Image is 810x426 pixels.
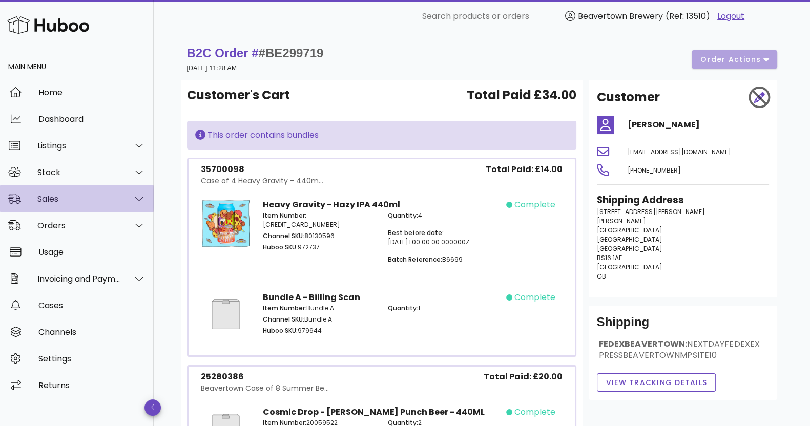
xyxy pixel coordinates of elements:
[597,244,662,253] span: [GEOGRAPHIC_DATA]
[486,163,563,176] span: Total Paid: £14.00
[38,247,146,257] div: Usage
[387,304,418,312] span: Quantity:
[263,231,375,241] p: 80130596
[38,327,146,337] div: Channels
[597,314,769,338] div: Shipping
[263,243,375,252] p: 972737
[387,211,418,220] span: Quantity:
[628,119,769,131] h4: [PERSON_NAME]
[37,274,121,284] div: Invoicing and Payments
[597,338,769,369] div: FEDEXBEAVERTOWN:
[514,199,555,211] span: complete
[38,88,146,97] div: Home
[387,304,500,313] p: 1
[387,255,442,264] span: Batch Reference:
[387,255,500,264] p: B6699
[195,129,568,141] div: This order contains bundles
[38,114,146,124] div: Dashboard
[263,326,298,335] span: Huboo SKU:
[597,217,646,225] span: [PERSON_NAME]
[597,88,660,106] h2: Customer
[201,383,329,394] div: Beavertown Case of 8 Summer Be...
[201,291,251,337] img: Product Image
[514,291,555,304] span: complete
[606,377,708,388] span: View Tracking details
[38,354,146,364] div: Settings
[717,10,744,23] a: Logout
[263,326,375,335] p: 979644
[263,211,306,220] span: Item Number:
[37,221,121,230] div: Orders
[599,338,760,361] span: NEXTDAYFEDEXEXPRESSBEAVERTOWNMPSITE10
[263,211,375,229] p: [CREDIT_CARD_NUMBER]
[597,253,622,262] span: BS16 1AF
[7,14,89,36] img: Huboo Logo
[628,147,731,156] span: [EMAIL_ADDRESS][DOMAIN_NAME]
[597,263,662,271] span: [GEOGRAPHIC_DATA]
[37,194,121,204] div: Sales
[666,10,710,22] span: (Ref: 13510)
[628,166,681,175] span: [PHONE_NUMBER]
[201,163,323,176] div: 35700098
[387,228,443,237] span: Best before date:
[578,10,663,22] span: Beavertown Brewery
[201,176,323,186] div: Case of 4 Heavy Gravity - 440m...
[187,65,237,72] small: [DATE] 11:28 AM
[597,235,662,244] span: [GEOGRAPHIC_DATA]
[201,371,329,383] div: 25280386
[38,380,146,390] div: Returns
[263,243,298,251] span: Huboo SKU:
[37,167,121,177] div: Stock
[387,211,500,220] p: 4
[263,304,375,313] p: Bundle A
[514,406,555,418] span: complete
[37,141,121,151] div: Listings
[263,304,306,312] span: Item Number:
[387,228,500,247] p: [DATE]T00:00:00.000000Z
[259,46,324,60] span: #BE299719
[201,199,251,249] img: Product Image
[263,199,400,210] strong: Heavy Gravity - Hazy IPA 440ml
[467,86,576,104] span: Total Paid £34.00
[263,231,304,240] span: Channel SKU:
[263,291,360,303] strong: Bundle A - Billing Scan
[263,406,485,418] strong: Cosmic Drop - [PERSON_NAME] Punch Beer - 440ML
[38,301,146,310] div: Cases
[597,272,606,281] span: GB
[187,86,290,104] span: Customer's Cart
[263,315,375,324] p: Bundle A
[263,315,304,324] span: Channel SKU:
[187,46,324,60] strong: B2C Order #
[597,207,705,216] span: [STREET_ADDRESS][PERSON_NAME]
[597,373,716,392] button: View Tracking details
[484,371,563,383] span: Total Paid: £20.00
[597,193,769,207] h3: Shipping Address
[597,226,662,235] span: [GEOGRAPHIC_DATA]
